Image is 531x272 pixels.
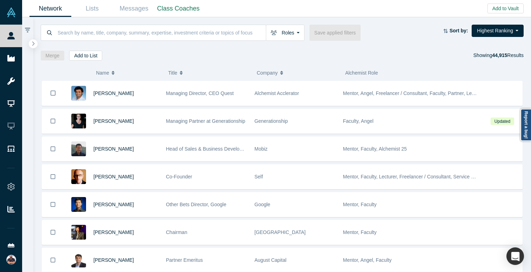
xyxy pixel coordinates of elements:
button: Bookmark [42,81,64,106]
a: [PERSON_NAME] [93,174,134,179]
button: Add to Vault [487,4,524,13]
button: Highest Ranking [472,25,524,37]
a: [PERSON_NAME] [93,257,134,263]
a: [PERSON_NAME] [93,118,134,124]
button: Bookmark [42,220,64,245]
img: Michael Chang's Profile Image [71,141,86,156]
button: Bookmark [42,192,64,217]
img: Alchemist Vault Logo [6,7,16,17]
span: Head of Sales & Business Development (interim) [166,146,273,152]
span: Mentor, Faculty [343,202,377,207]
span: Partner Emeritus [166,257,203,263]
a: [PERSON_NAME] [93,146,134,152]
strong: Sort by: [450,28,468,33]
span: Mentor, Angel, Freelancer / Consultant, Faculty, Partner, Lecturer, VC [343,90,494,96]
img: Muhannad Taslaq's Account [6,255,16,265]
span: Company [257,65,278,80]
button: Add to List [69,51,102,61]
button: Save applied filters [309,25,361,41]
a: [PERSON_NAME] [93,90,134,96]
a: Report a bug! [520,109,531,141]
span: [GEOGRAPHIC_DATA] [255,229,306,235]
span: Chairman [166,229,188,235]
span: Alchemist Acclerator [255,90,299,96]
a: [PERSON_NAME] [93,229,134,235]
span: Google [255,202,270,207]
strong: 44,915 [492,52,507,58]
button: Bookmark [42,137,64,161]
span: Other Bets Director, Google [166,202,227,207]
button: Merge [41,51,65,61]
span: Name [96,65,109,80]
span: August Capital [255,257,287,263]
img: Vivek Mehra's Profile Image [71,253,86,267]
button: Name [96,65,161,80]
a: [PERSON_NAME] [93,202,134,207]
span: Mentor, Faculty, Alchemist 25 [343,146,407,152]
a: Lists [71,0,113,17]
a: Network [29,0,71,17]
a: Class Coaches [155,0,202,17]
span: Mentor, Faculty [343,229,377,235]
span: Results [492,52,524,58]
button: Bookmark [42,165,64,189]
img: Gnani Palanikumar's Profile Image [71,86,86,101]
button: Title [168,65,249,80]
button: Roles [266,25,304,41]
span: Managing Director, CEO Quest [166,90,234,96]
a: Messages [113,0,155,17]
span: Mentor, Angel, Faculty [343,257,392,263]
span: Self [255,174,263,179]
input: Search by name, title, company, summary, expertise, investment criteria or topics of focus [57,24,266,41]
span: Updated [491,118,514,125]
span: Faculty, Angel [343,118,374,124]
button: Bookmark [42,109,64,133]
button: Company [257,65,338,80]
span: Title [168,65,177,80]
img: Steven Kan's Profile Image [71,197,86,212]
span: Mobiz [255,146,268,152]
span: Alchemist Role [345,70,378,76]
span: Generationship [255,118,288,124]
span: Managing Partner at Generationship [166,118,245,124]
span: Co-Founder [166,174,192,179]
div: Showing [473,51,524,61]
img: Rachel Chalmers's Profile Image [71,114,86,128]
img: Robert Winder's Profile Image [71,169,86,184]
img: Timothy Chou's Profile Image [71,225,86,240]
